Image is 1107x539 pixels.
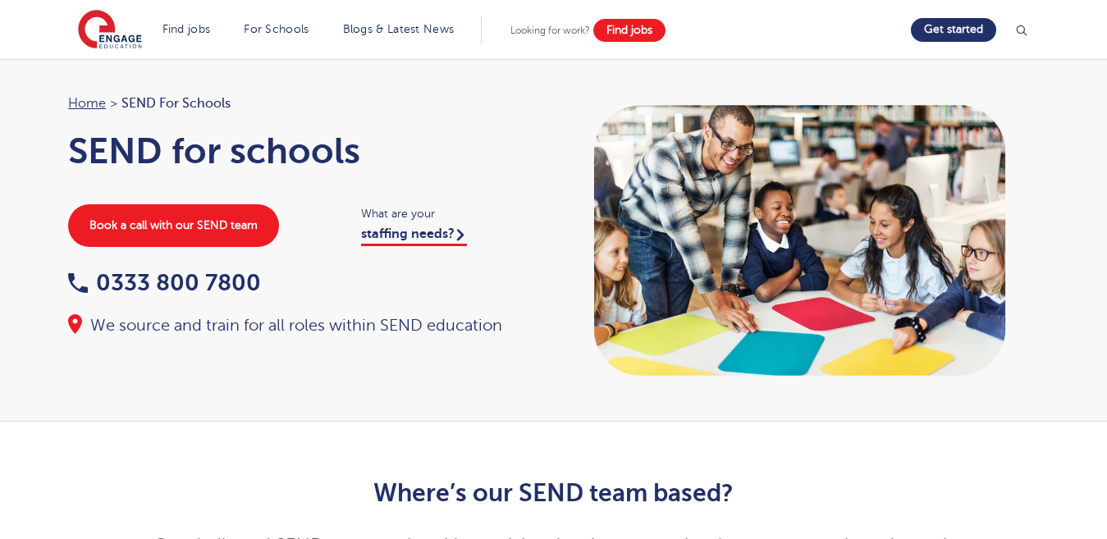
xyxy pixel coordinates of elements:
[606,24,652,36] span: Find jobs
[68,204,279,247] a: Book a call with our SEND team
[244,23,309,35] a: For Schools
[78,10,142,51] img: Engage Education
[911,18,996,42] a: Get started
[151,479,956,507] h2: Where’s our SEND team based?
[361,204,537,223] span: What are your
[121,93,231,114] span: SEND for Schools
[68,96,106,111] a: Home
[110,96,117,111] span: >
[510,25,590,36] span: Looking for work?
[68,130,537,171] h1: SEND for schools
[68,314,537,337] div: We source and train for all roles within SEND education
[343,23,455,35] a: Blogs & Latest News
[593,19,666,42] a: Find jobs
[361,226,467,246] a: staffing needs?
[162,23,211,35] a: Find jobs
[68,270,261,295] a: 0333 800 7800
[68,93,537,114] nav: breadcrumb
